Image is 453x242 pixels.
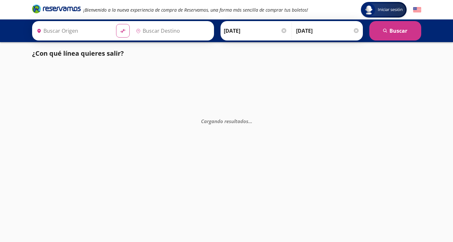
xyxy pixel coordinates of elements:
[201,118,252,124] em: Cargando resultados
[248,118,250,124] span: .
[296,23,360,39] input: Opcional
[32,4,81,16] a: Brand Logo
[369,21,421,40] button: Buscar
[83,7,308,13] em: ¡Bienvenido a la nueva experiencia de compra de Reservamos, una forma más sencilla de comprar tus...
[375,6,405,13] span: Iniciar sesión
[32,4,81,14] i: Brand Logo
[133,23,210,39] input: Buscar Destino
[250,118,251,124] span: .
[34,23,111,39] input: Buscar Origen
[413,6,421,14] button: English
[32,49,124,58] p: ¿Con qué línea quieres salir?
[251,118,252,124] span: .
[224,23,287,39] input: Elegir Fecha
